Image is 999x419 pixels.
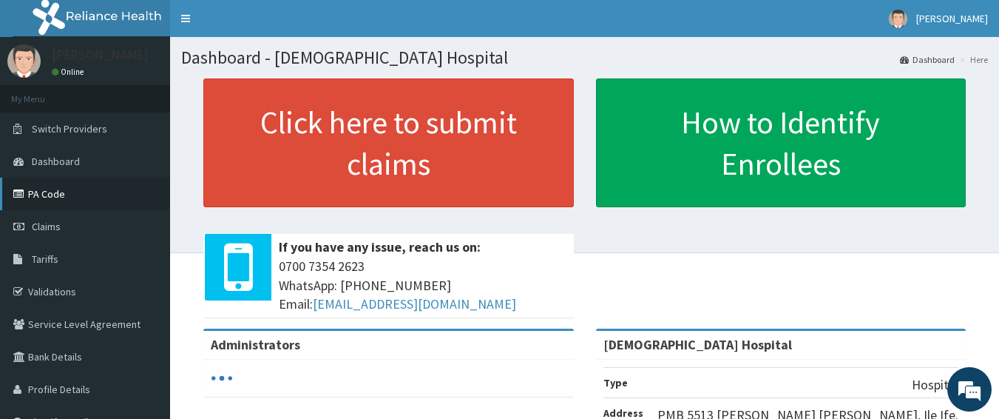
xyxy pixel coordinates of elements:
span: 0700 7354 2623 WhatsApp: [PHONE_NUMBER] Email: [279,257,566,314]
span: Dashboard [32,155,80,168]
svg: audio-loading [211,367,233,389]
a: Click here to submit claims [203,78,574,207]
textarea: Type your message and hit 'Enter' [7,269,282,321]
p: [PERSON_NAME] [52,48,149,61]
img: User Image [7,44,41,78]
a: How to Identify Enrollees [596,78,966,207]
span: We're online! [86,119,204,269]
b: If you have any issue, reach us on: [279,238,481,255]
a: [EMAIL_ADDRESS][DOMAIN_NAME] [313,295,516,312]
img: d_794563401_company_1708531726252_794563401 [27,74,60,111]
p: Hospital [912,375,958,395]
div: Chat with us now [77,83,248,102]
span: Tariffs [32,252,58,266]
b: Administrators [211,336,300,353]
b: Type [603,376,628,389]
div: Minimize live chat window [243,7,278,43]
strong: [DEMOGRAPHIC_DATA] Hospital [603,336,792,353]
span: [PERSON_NAME] [916,12,988,25]
span: Switch Providers [32,122,107,135]
span: Claims [32,220,61,233]
h1: Dashboard - [DEMOGRAPHIC_DATA] Hospital [181,48,988,67]
li: Here [956,53,988,66]
a: Online [52,67,87,77]
a: Dashboard [900,53,955,66]
img: User Image [889,10,907,28]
